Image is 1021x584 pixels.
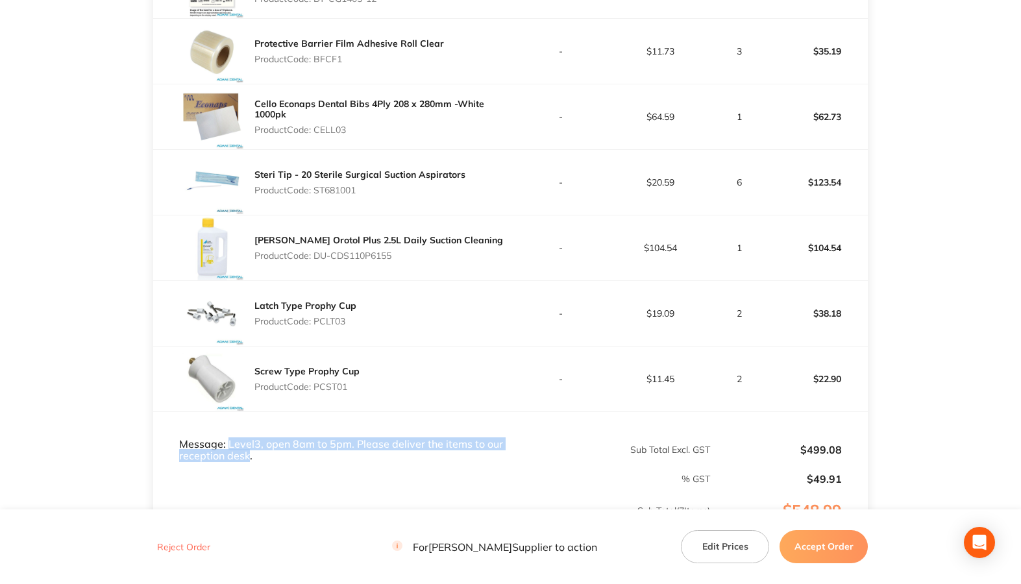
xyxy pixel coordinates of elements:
[254,185,465,195] p: Product Code: ST681001
[769,101,867,132] p: $62.73
[179,347,244,411] img: bWE4N3d3NA
[769,167,867,198] p: $123.54
[254,316,356,326] p: Product Code: PCLT03
[611,374,710,384] p: $11.45
[254,169,465,180] a: Steri Tip - 20 Sterile Surgical Suction Aspirators
[153,412,511,463] td: Message: Level3, open 8am to 5pm. Please deliver the items to our reception desk.
[711,473,842,485] p: $49.91
[611,177,710,188] p: $20.59
[681,530,769,563] button: Edit Prices
[611,46,710,56] p: $11.73
[154,474,710,484] p: % GST
[711,444,842,456] p: $499.08
[780,530,868,563] button: Accept Order
[392,541,597,553] p: For [PERSON_NAME] Supplier to action
[153,541,214,553] button: Reject Order
[254,382,360,392] p: Product Code: PCST01
[711,502,867,546] p: $548.99
[511,308,610,319] p: -
[179,281,244,346] img: c2s0NjhhNQ
[511,112,610,122] p: -
[511,243,610,253] p: -
[769,232,867,263] p: $104.54
[611,112,710,122] p: $64.59
[254,98,484,120] a: Cello Econaps Dental Bibs 4Ply 208 x 280mm -White 1000pk
[711,46,767,56] p: 3
[511,444,710,455] p: Sub Total Excl. GST
[711,308,767,319] p: 2
[511,177,610,188] p: -
[254,250,503,261] p: Product Code: DU-CDS110P6155
[254,38,444,49] a: Protective Barrier Film Adhesive Roll Clear
[769,363,867,395] p: $22.90
[711,112,767,122] p: 1
[254,54,444,64] p: Product Code: BFCF1
[179,150,244,215] img: Y3B3NmptMA
[154,505,710,542] p: Sub Total ( 7 Items)
[769,298,867,329] p: $38.18
[611,308,710,319] p: $19.09
[964,527,995,558] div: Open Intercom Messenger
[511,46,610,56] p: -
[511,374,610,384] p: -
[179,19,244,84] img: aTNkbXdrMg
[711,243,767,253] p: 1
[254,300,356,311] a: Latch Type Prophy Cup
[711,374,767,384] p: 2
[179,84,244,149] img: Z3M5NWlzNQ
[769,36,867,67] p: $35.19
[711,177,767,188] p: 6
[254,365,360,377] a: Screw Type Prophy Cup
[254,234,503,246] a: [PERSON_NAME] Orotol Plus 2.5L Daily Suction Cleaning
[179,215,244,280] img: bzJqbmF1YQ
[254,125,511,135] p: Product Code: CELL03
[611,243,710,253] p: $104.54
